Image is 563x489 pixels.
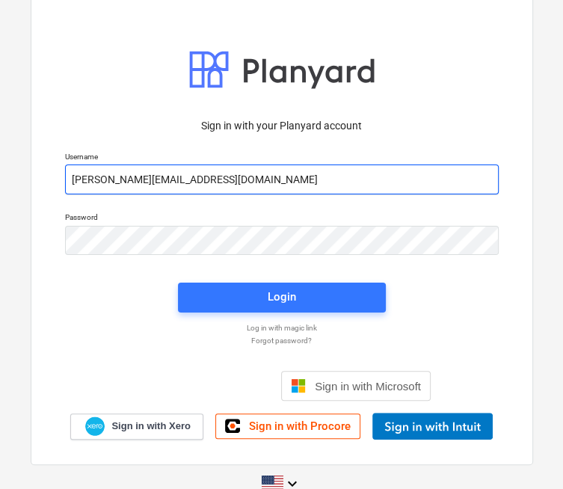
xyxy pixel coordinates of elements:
[111,419,190,433] span: Sign in with Xero
[178,283,386,313] button: Login
[488,417,563,489] iframe: Chat Widget
[65,152,499,164] p: Username
[215,413,360,439] a: Sign in with Procore
[249,419,351,433] span: Sign in with Procore
[65,118,499,134] p: Sign in with your Planyard account
[65,164,499,194] input: Username
[70,413,203,440] a: Sign in with Xero
[58,336,506,345] a: Forgot password?
[268,287,296,307] div: Login
[65,212,499,225] p: Password
[125,369,277,402] iframe: Sign in with Google Button
[315,380,421,393] span: Sign in with Microsoft
[85,416,105,437] img: Xero logo
[58,323,506,333] a: Log in with magic link
[291,378,306,393] img: Microsoft logo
